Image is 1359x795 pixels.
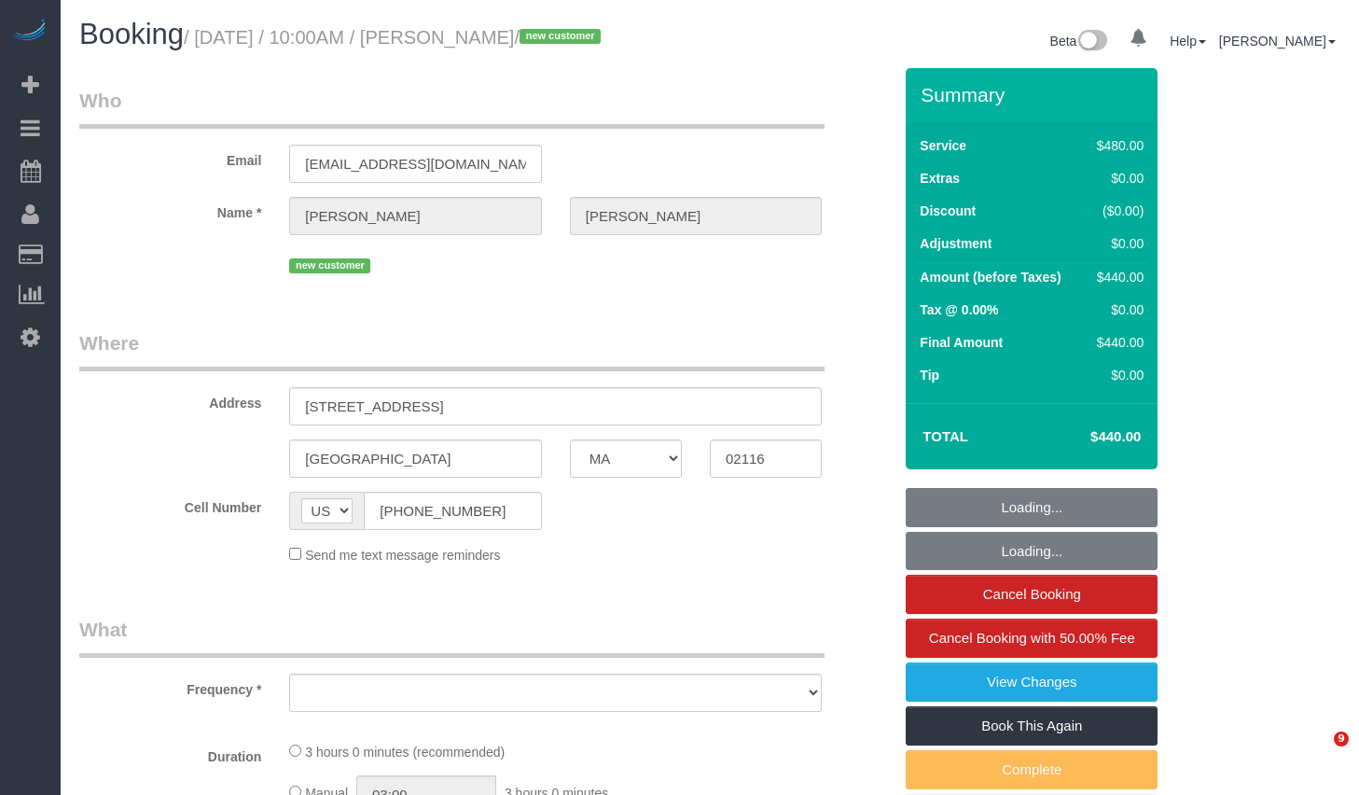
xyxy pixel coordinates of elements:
[920,136,966,155] label: Service
[906,619,1158,658] a: Cancel Booking with 50.00% Fee
[289,197,541,235] input: First Name
[906,575,1158,614] a: Cancel Booking
[1089,300,1144,319] div: $0.00
[65,674,275,699] label: Frequency *
[65,197,275,222] label: Name *
[514,27,606,48] span: /
[1034,429,1141,445] h4: $440.00
[1170,34,1206,49] a: Help
[921,84,1148,105] h3: Summary
[1089,333,1144,352] div: $440.00
[920,300,998,319] label: Tax @ 0.00%
[79,18,184,50] span: Booking
[79,616,825,658] legend: What
[79,329,825,371] legend: Where
[305,745,505,760] span: 3 hours 0 minutes (recommended)
[922,428,968,444] strong: Total
[65,145,275,170] label: Email
[906,662,1158,702] a: View Changes
[65,741,275,766] label: Duration
[920,234,992,253] label: Adjustment
[920,169,960,188] label: Extras
[1050,34,1108,49] a: Beta
[11,19,49,45] img: Automaid Logo
[920,366,939,384] label: Tip
[920,268,1061,286] label: Amount (before Taxes)
[289,439,541,478] input: City
[1334,732,1349,746] span: 9
[1089,366,1144,384] div: $0.00
[289,145,541,183] input: Email
[364,492,541,530] input: Cell Number
[1089,136,1144,155] div: $480.00
[520,29,601,44] span: new customer
[305,548,500,563] span: Send me text message reminders
[79,87,825,129] legend: Who
[570,197,822,235] input: Last Name
[920,333,1003,352] label: Final Amount
[65,387,275,412] label: Address
[1089,202,1144,220] div: ($0.00)
[1089,234,1144,253] div: $0.00
[929,630,1135,646] span: Cancel Booking with 50.00% Fee
[1219,34,1336,49] a: [PERSON_NAME]
[184,27,606,48] small: / [DATE] / 10:00AM / [PERSON_NAME]
[906,706,1158,746] a: Book This Again
[1089,169,1144,188] div: $0.00
[1089,268,1144,286] div: $440.00
[920,202,976,220] label: Discount
[710,439,822,478] input: Zip Code
[1076,30,1107,54] img: New interface
[65,492,275,517] label: Cell Number
[1296,732,1340,776] iframe: Intercom live chat
[289,258,370,273] span: new customer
